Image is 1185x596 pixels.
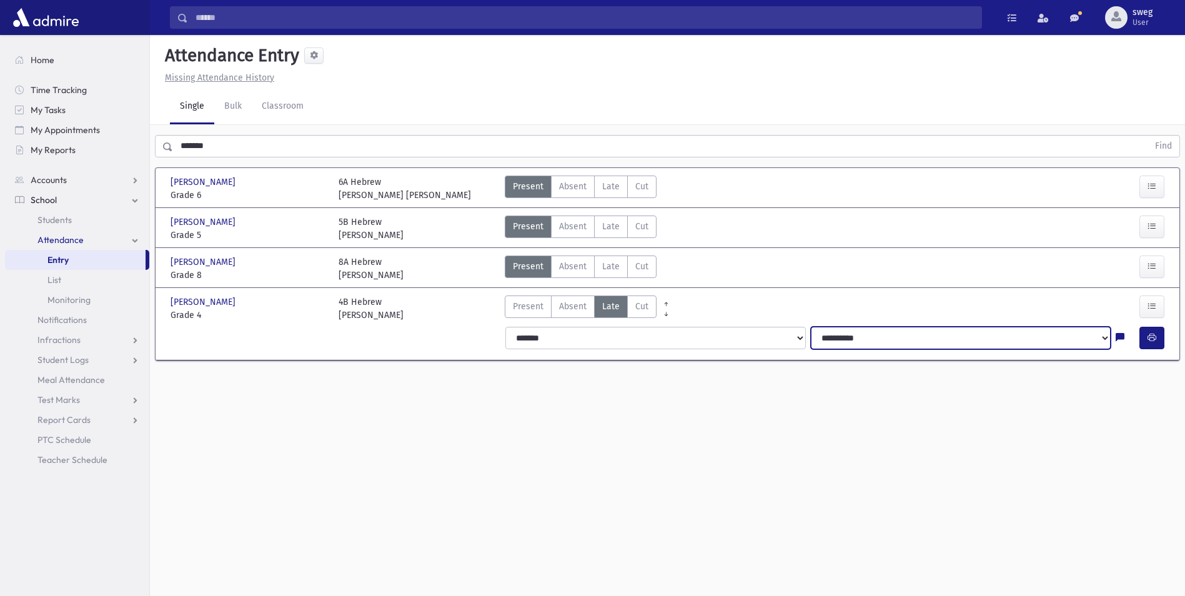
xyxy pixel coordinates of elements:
[602,300,620,313] span: Late
[37,394,80,405] span: Test Marks
[5,350,149,370] a: Student Logs
[5,310,149,330] a: Notifications
[188,6,981,29] input: Search
[339,216,404,242] div: 5B Hebrew [PERSON_NAME]
[1148,136,1179,157] button: Find
[37,354,89,365] span: Student Logs
[37,434,91,445] span: PTC Schedule
[171,216,238,229] span: [PERSON_NAME]
[37,374,105,385] span: Meal Attendance
[602,260,620,273] span: Late
[5,80,149,100] a: Time Tracking
[37,234,84,246] span: Attendance
[165,72,274,83] u: Missing Attendance History
[5,270,149,290] a: List
[5,430,149,450] a: PTC Schedule
[5,390,149,410] a: Test Marks
[171,176,238,189] span: [PERSON_NAME]
[635,220,648,233] span: Cut
[513,300,543,313] span: Present
[171,256,238,269] span: [PERSON_NAME]
[602,180,620,193] span: Late
[5,140,149,160] a: My Reports
[5,330,149,350] a: Infractions
[513,260,543,273] span: Present
[47,254,69,266] span: Entry
[505,296,657,322] div: AttTypes
[5,370,149,390] a: Meal Attendance
[5,190,149,210] a: School
[5,100,149,120] a: My Tasks
[170,89,214,124] a: Single
[559,220,587,233] span: Absent
[1133,17,1153,27] span: User
[339,176,471,202] div: 6A Hebrew [PERSON_NAME] [PERSON_NAME]
[5,410,149,430] a: Report Cards
[5,230,149,250] a: Attendance
[37,214,72,226] span: Students
[5,170,149,190] a: Accounts
[635,180,648,193] span: Cut
[635,260,648,273] span: Cut
[5,290,149,310] a: Monitoring
[160,72,274,83] a: Missing Attendance History
[559,260,587,273] span: Absent
[252,89,314,124] a: Classroom
[160,45,299,66] h5: Attendance Entry
[5,210,149,230] a: Students
[339,256,404,282] div: 8A Hebrew [PERSON_NAME]
[559,300,587,313] span: Absent
[214,89,252,124] a: Bulk
[31,124,100,136] span: My Appointments
[171,229,326,242] span: Grade 5
[47,274,61,286] span: List
[559,180,587,193] span: Absent
[31,54,54,66] span: Home
[31,104,66,116] span: My Tasks
[602,220,620,233] span: Late
[505,216,657,242] div: AttTypes
[5,450,149,470] a: Teacher Schedule
[37,334,81,345] span: Infractions
[171,296,238,309] span: [PERSON_NAME]
[505,176,657,202] div: AttTypes
[513,220,543,233] span: Present
[5,250,146,270] a: Entry
[31,194,57,206] span: School
[505,256,657,282] div: AttTypes
[31,144,76,156] span: My Reports
[339,296,404,322] div: 4B Hebrew [PERSON_NAME]
[47,294,91,305] span: Monitoring
[171,269,326,282] span: Grade 8
[513,180,543,193] span: Present
[1133,7,1153,17] span: sweg
[171,189,326,202] span: Grade 6
[37,454,107,465] span: Teacher Schedule
[171,309,326,322] span: Grade 4
[10,5,82,30] img: AdmirePro
[37,314,87,325] span: Notifications
[635,300,648,313] span: Cut
[5,120,149,140] a: My Appointments
[5,50,149,70] a: Home
[37,414,91,425] span: Report Cards
[31,174,67,186] span: Accounts
[31,84,87,96] span: Time Tracking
